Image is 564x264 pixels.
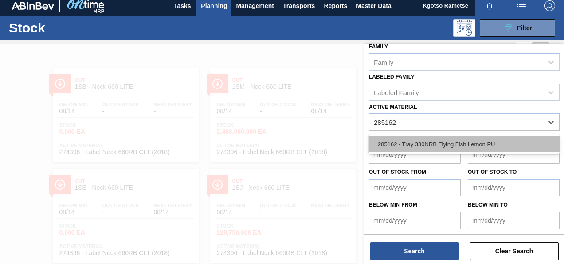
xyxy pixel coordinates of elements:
[516,0,527,11] img: userActions
[480,19,555,37] button: Filter
[369,179,461,196] input: mm/dd/yyyy
[544,0,555,11] img: Logout
[369,146,461,164] input: mm/dd/yyyy
[356,0,391,11] span: Master Data
[516,42,533,59] div: List Vision
[374,88,419,96] div: Labeled Family
[236,0,274,11] span: Management
[468,146,560,164] input: mm/dd/yyyy
[369,136,560,152] div: 285162 - Tray 330NRB Flying Fish Lemon PU
[468,212,560,229] input: mm/dd/yyyy
[468,179,560,196] input: mm/dd/yyyy
[369,104,417,110] label: Active Material
[201,0,227,11] span: Planning
[453,19,475,37] div: Programming: no user selected
[12,2,54,10] img: TNhmsLtSVTkK8tSr43FrP2fwEKptu5GPRR3wAAAABJRU5ErkJggg==
[9,23,131,33] h1: Stock
[468,169,517,175] label: Out of Stock to
[374,58,393,66] div: Family
[172,0,192,11] span: Tasks
[533,42,549,59] div: Card Vision
[517,24,532,32] span: Filter
[324,0,347,11] span: Reports
[369,169,426,175] label: Out of Stock from
[283,0,315,11] span: Transports
[369,74,415,80] label: Labeled Family
[369,212,461,229] input: mm/dd/yyyy
[369,44,388,50] label: Family
[468,202,508,208] label: Below Min to
[369,202,417,208] label: Below Min from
